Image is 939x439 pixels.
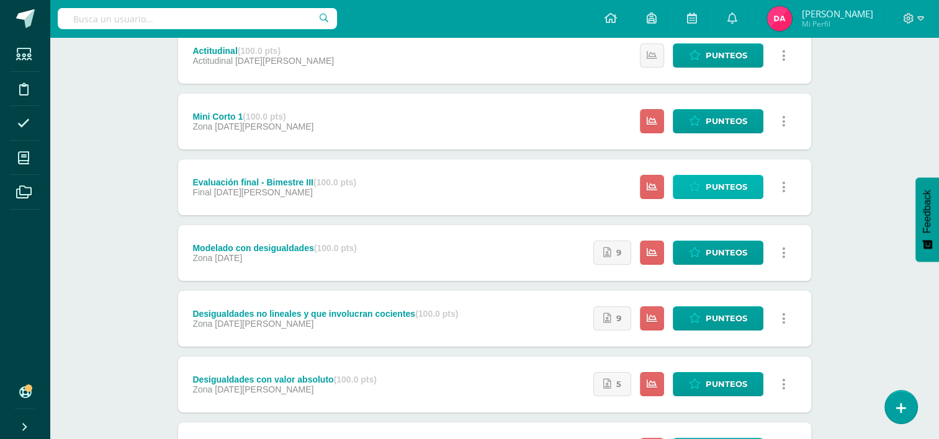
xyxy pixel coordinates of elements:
[593,372,631,396] a: 5
[593,306,631,330] a: 9
[192,253,212,263] span: Zona
[673,372,763,396] a: Punteos
[243,112,285,122] strong: (100.0 pts)
[915,177,939,262] button: Feedback - Mostrar encuesta
[58,8,337,29] input: Busca un usuario...
[616,373,621,396] span: 5
[314,243,357,253] strong: (100.0 pts)
[192,122,212,131] span: Zona
[673,43,763,68] a: Punteos
[235,56,334,66] span: [DATE][PERSON_NAME]
[192,309,458,319] div: Desigualdades no lineales y que involucran cocientes
[214,187,313,197] span: [DATE][PERSON_NAME]
[616,241,621,264] span: 9
[706,241,747,264] span: Punteos
[215,253,242,263] span: [DATE]
[767,6,792,31] img: 0d1c13a784e50cea1b92786e6af8f399.png
[313,177,356,187] strong: (100.0 pts)
[673,241,763,265] a: Punteos
[192,384,212,394] span: Zona
[616,307,621,330] span: 9
[215,122,313,131] span: [DATE][PERSON_NAME]
[706,307,747,330] span: Punteos
[706,373,747,396] span: Punteos
[673,175,763,199] a: Punteos
[192,319,212,329] span: Zona
[415,309,458,319] strong: (100.0 pts)
[673,306,763,330] a: Punteos
[922,190,933,233] span: Feedback
[706,175,747,198] span: Punteos
[706,44,747,67] span: Punteos
[192,46,334,56] div: Actitudinal
[192,56,233,66] span: Actitudinal
[238,46,281,56] strong: (100.0 pts)
[192,177,356,187] div: Evaluación final - Bimestre III
[706,110,747,133] span: Punteos
[801,19,873,29] span: Mi Perfil
[673,109,763,133] a: Punteos
[192,375,376,384] div: Desigualdades con valor absoluto
[192,112,313,122] div: Mini Corto 1
[215,319,313,329] span: [DATE][PERSON_NAME]
[192,243,357,253] div: Modelado con desigualdades
[192,187,211,197] span: Final
[801,7,873,20] span: [PERSON_NAME]
[215,384,313,394] span: [DATE][PERSON_NAME]
[593,241,631,265] a: 9
[334,375,377,384] strong: (100.0 pts)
